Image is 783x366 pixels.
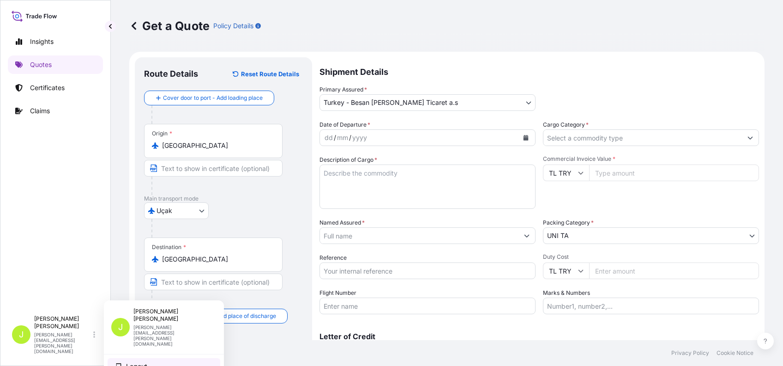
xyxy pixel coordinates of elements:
[213,21,253,30] p: Policy Details
[241,69,299,79] p: Reset Route Details
[8,55,103,74] a: Quotes
[543,253,759,261] span: Duty Cost
[717,349,753,357] a: Cookie Notice
[163,93,263,103] span: Cover door to port - Add loading place
[8,79,103,97] a: Certificates
[324,132,334,143] div: day,
[129,18,210,33] p: Get a Quote
[351,132,368,143] div: year,
[34,332,91,354] p: [PERSON_NAME][EMAIL_ADDRESS][PERSON_NAME][DOMAIN_NAME]
[543,218,594,227] span: Packing Category
[336,132,349,143] div: month,
[589,262,759,279] input: Enter amount
[30,83,65,92] p: Certificates
[144,160,283,177] input: Text to appear on certificate
[543,155,759,163] span: Commercial Invoice Value
[319,85,367,94] span: Primary Assured
[162,255,271,264] input: Destination
[319,262,536,279] input: Your internal reference
[547,231,569,240] span: UNI TA
[320,227,518,244] input: Full name
[319,218,365,227] label: Named Assured
[133,308,209,323] p: [PERSON_NAME] [PERSON_NAME]
[543,288,590,298] label: Marks & Numbers
[144,274,283,290] input: Text to appear on certificate
[518,227,535,244] button: Show suggestions
[543,298,759,314] input: Number1, number2,...
[319,94,536,111] button: Turkey - Besan [PERSON_NAME] Ticaret a.s
[319,120,370,129] span: Date of Departure
[8,32,103,51] a: Insights
[543,120,589,129] label: Cargo Category
[8,102,103,120] a: Claims
[157,206,172,215] span: Uçak
[742,129,759,146] button: Show suggestions
[34,315,91,330] p: [PERSON_NAME] [PERSON_NAME]
[144,91,274,105] button: Cover door to port - Add loading place
[19,330,24,339] span: J
[543,129,742,146] input: Select a commodity type
[671,349,709,357] a: Privacy Policy
[144,68,198,79] p: Route Details
[324,98,458,107] span: Turkey - Besan [PERSON_NAME] Ticaret a.s
[152,244,186,251] div: Destination
[30,106,50,116] p: Claims
[334,132,336,143] div: /
[118,323,123,332] span: J
[133,324,209,347] p: [PERSON_NAME][EMAIL_ADDRESS][PERSON_NAME][DOMAIN_NAME]
[162,141,271,150] input: Origin
[319,57,759,85] p: Shipment Details
[30,37,54,46] p: Insights
[30,60,52,69] p: Quotes
[152,130,172,137] div: Origin
[144,195,303,202] p: Main transport mode
[319,253,347,262] label: Reference
[319,298,536,314] input: Enter name
[144,202,209,219] button: Select transport
[518,130,533,145] button: Calendar
[349,132,351,143] div: /
[319,288,356,298] label: Flight Number
[228,67,303,81] button: Reset Route Details
[589,165,759,181] input: Type amount
[543,227,759,244] button: UNI TA
[319,155,377,165] label: Description of Cargo
[319,333,759,340] p: Letter of Credit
